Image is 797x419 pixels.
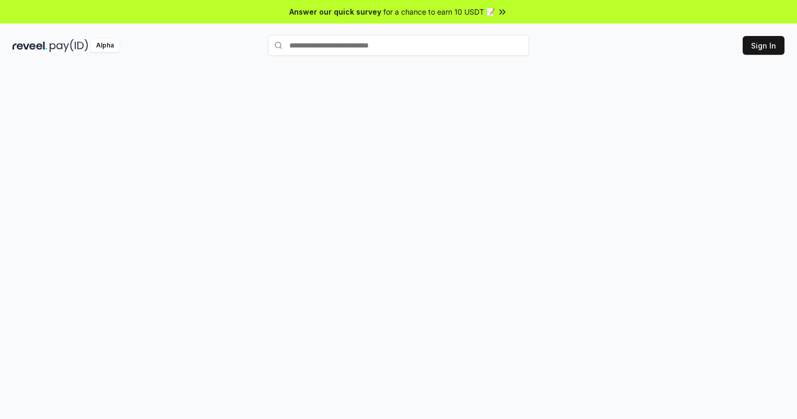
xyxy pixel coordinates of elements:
span: for a chance to earn 10 USDT 📝 [383,6,495,17]
img: reveel_dark [13,39,48,52]
img: pay_id [50,39,88,52]
span: Answer our quick survey [289,6,381,17]
button: Sign In [743,36,784,55]
div: Alpha [90,39,120,52]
